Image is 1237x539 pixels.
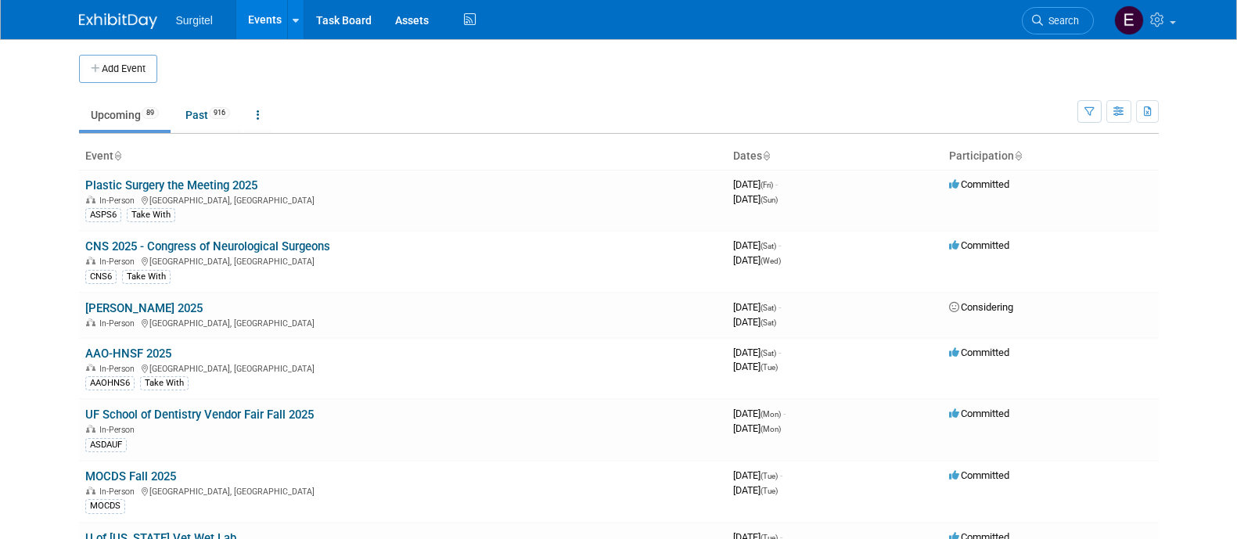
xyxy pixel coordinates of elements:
[99,364,139,374] span: In-Person
[85,408,314,422] a: UF School of Dentistry Vendor Fair Fall 2025
[779,347,781,358] span: -
[761,318,776,327] span: (Sat)
[99,257,139,267] span: In-Person
[733,469,782,481] span: [DATE]
[733,347,781,358] span: [DATE]
[733,254,781,266] span: [DATE]
[99,425,139,435] span: In-Person
[943,143,1159,170] th: Participation
[85,193,721,206] div: [GEOGRAPHIC_DATA], [GEOGRAPHIC_DATA]
[85,484,721,497] div: [GEOGRAPHIC_DATA], [GEOGRAPHIC_DATA]
[79,100,171,130] a: Upcoming89
[779,301,781,313] span: -
[85,361,721,374] div: [GEOGRAPHIC_DATA], [GEOGRAPHIC_DATA]
[733,408,786,419] span: [DATE]
[85,438,127,452] div: ASDAUF
[174,100,242,130] a: Past916
[85,469,176,483] a: MOCDS Fall 2025
[733,301,781,313] span: [DATE]
[85,347,171,361] a: AAO-HNSF 2025
[113,149,121,162] a: Sort by Event Name
[127,208,175,222] div: Take With
[140,376,189,390] div: Take With
[761,257,781,265] span: (Wed)
[85,316,721,329] div: [GEOGRAPHIC_DATA], [GEOGRAPHIC_DATA]
[122,270,171,284] div: Take With
[949,469,1009,481] span: Committed
[949,347,1009,358] span: Committed
[761,410,781,419] span: (Mon)
[733,193,778,205] span: [DATE]
[761,181,773,189] span: (Fri)
[761,349,776,358] span: (Sat)
[761,242,776,250] span: (Sat)
[1114,5,1144,35] img: Event Coordinator
[176,14,213,27] span: Surgitel
[1022,7,1094,34] a: Search
[99,196,139,206] span: In-Person
[949,408,1009,419] span: Committed
[85,254,721,267] div: [GEOGRAPHIC_DATA], [GEOGRAPHIC_DATA]
[85,499,125,513] div: MOCDS
[761,363,778,372] span: (Tue)
[86,364,95,372] img: In-Person Event
[86,196,95,203] img: In-Person Event
[949,239,1009,251] span: Committed
[761,472,778,480] span: (Tue)
[86,318,95,326] img: In-Person Event
[99,487,139,497] span: In-Person
[209,107,230,119] span: 916
[733,178,778,190] span: [DATE]
[761,487,778,495] span: (Tue)
[727,143,943,170] th: Dates
[780,469,782,481] span: -
[86,257,95,264] img: In-Person Event
[79,143,727,170] th: Event
[85,208,121,222] div: ASPS6
[86,425,95,433] img: In-Person Event
[1043,15,1079,27] span: Search
[79,13,157,29] img: ExhibitDay
[783,408,786,419] span: -
[99,318,139,329] span: In-Person
[779,239,781,251] span: -
[142,107,159,119] span: 89
[733,484,778,496] span: [DATE]
[949,178,1009,190] span: Committed
[85,239,330,253] a: CNS 2025 - Congress of Neurological Surgeons
[86,487,95,494] img: In-Person Event
[85,178,257,192] a: Plastic Surgery the Meeting 2025
[85,376,135,390] div: AAOHNS6
[85,301,203,315] a: [PERSON_NAME] 2025
[733,422,781,434] span: [DATE]
[761,425,781,433] span: (Mon)
[733,316,776,328] span: [DATE]
[733,361,778,372] span: [DATE]
[949,301,1013,313] span: Considering
[85,270,117,284] div: CNS6
[733,239,781,251] span: [DATE]
[761,304,776,312] span: (Sat)
[79,55,157,83] button: Add Event
[775,178,778,190] span: -
[1014,149,1022,162] a: Sort by Participation Type
[762,149,770,162] a: Sort by Start Date
[761,196,778,204] span: (Sun)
